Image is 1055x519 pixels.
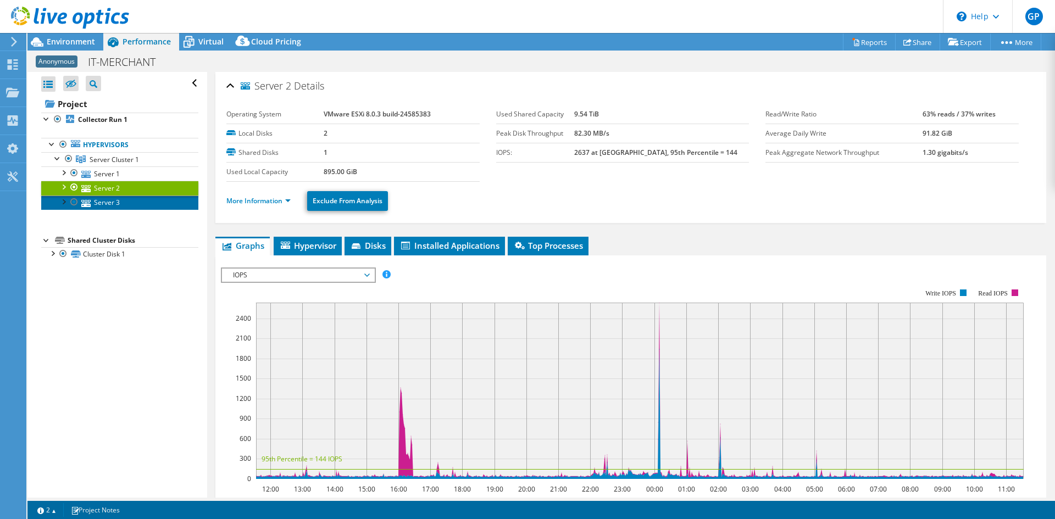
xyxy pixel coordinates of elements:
[925,289,956,297] text: Write IOPS
[78,115,127,124] b: Collector Run 1
[843,34,896,51] a: Reports
[923,148,968,157] b: 1.30 gigabits/s
[765,147,923,158] label: Peak Aggregate Network Throughput
[226,109,324,120] label: Operating System
[198,36,224,47] span: Virtual
[236,314,251,323] text: 2400
[923,109,996,119] b: 63% reads / 37% writes
[513,240,583,251] span: Top Processes
[41,196,198,210] a: Server 3
[742,484,759,494] text: 03:00
[251,36,301,47] span: Cloud Pricing
[806,484,823,494] text: 05:00
[895,34,940,51] a: Share
[262,484,279,494] text: 12:00
[486,484,503,494] text: 19:00
[221,240,264,251] span: Graphs
[678,484,695,494] text: 01:00
[765,109,923,120] label: Read/Write Ratio
[307,191,388,211] a: Exclude From Analysis
[294,79,324,92] span: Details
[240,454,251,463] text: 300
[226,147,324,158] label: Shared Disks
[240,414,251,423] text: 900
[350,240,386,251] span: Disks
[68,234,198,247] div: Shared Cluster Disks
[582,484,599,494] text: 22:00
[236,394,251,403] text: 1200
[998,484,1015,494] text: 11:00
[247,474,251,483] text: 0
[279,240,336,251] span: Hypervisor
[574,148,737,157] b: 2637 at [GEOGRAPHIC_DATA], 95th Percentile = 144
[241,81,291,92] span: Server 2
[496,128,574,139] label: Peak Disk Throughput
[41,247,198,261] a: Cluster Disk 1
[326,484,343,494] text: 14:00
[940,34,991,51] a: Export
[236,333,251,343] text: 2100
[227,269,369,282] span: IOPS
[90,155,139,164] span: Server Cluster 1
[422,484,439,494] text: 17:00
[614,484,631,494] text: 23:00
[934,484,951,494] text: 09:00
[923,129,952,138] b: 91.82 GiB
[226,128,324,139] label: Local Disks
[358,484,375,494] text: 15:00
[399,240,499,251] span: Installed Applications
[236,373,251,383] text: 1500
[123,36,171,47] span: Performance
[990,34,1041,51] a: More
[966,484,983,494] text: 10:00
[41,181,198,195] a: Server 2
[41,95,198,113] a: Project
[902,484,919,494] text: 08:00
[41,166,198,181] a: Server 1
[236,354,251,363] text: 1800
[294,484,311,494] text: 13:00
[324,109,431,119] b: VMware ESXi 8.0.3 build-24585383
[41,152,198,166] a: Server Cluster 1
[226,196,291,205] a: More Information
[324,129,327,138] b: 2
[550,484,567,494] text: 21:00
[63,503,127,517] a: Project Notes
[646,484,663,494] text: 00:00
[262,454,342,464] text: 95th Percentile = 144 IOPS
[47,36,95,47] span: Environment
[41,113,198,127] a: Collector Run 1
[957,12,967,21] svg: \n
[390,484,407,494] text: 16:00
[226,166,324,177] label: Used Local Capacity
[979,289,1008,297] text: Read IOPS
[518,484,535,494] text: 20:00
[774,484,791,494] text: 04:00
[574,109,599,119] b: 9.54 TiB
[710,484,727,494] text: 02:00
[41,138,198,152] a: Hypervisors
[496,147,574,158] label: IOPS:
[838,484,855,494] text: 06:00
[574,129,609,138] b: 82.30 MB/s
[240,434,251,443] text: 600
[454,484,471,494] text: 18:00
[83,56,173,68] h1: IT-MERCHANT
[1025,8,1043,25] span: GP
[30,503,64,517] a: 2
[36,55,77,68] span: Anonymous
[765,128,923,139] label: Average Daily Write
[324,148,327,157] b: 1
[870,484,887,494] text: 07:00
[324,167,357,176] b: 895.00 GiB
[496,109,574,120] label: Used Shared Capacity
